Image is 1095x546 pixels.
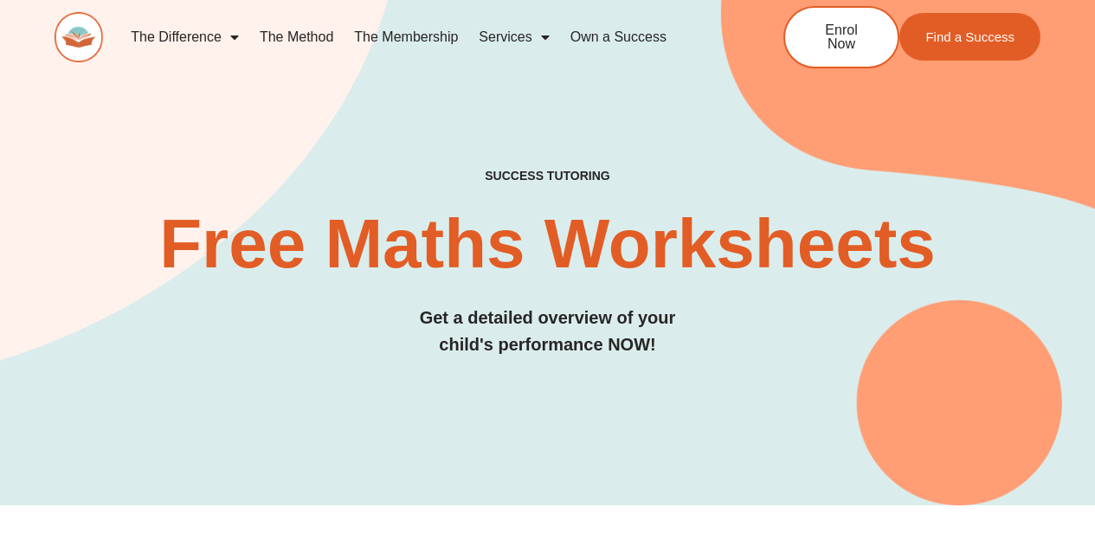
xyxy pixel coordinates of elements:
h3: Get a detailed overview of your child's performance NOW! [55,305,1040,358]
nav: Menu [120,17,726,57]
span: Enrol Now [811,23,872,51]
h2: Free Maths Worksheets​ [55,209,1040,279]
a: Find a Success [899,13,1040,61]
a: The Difference [120,17,249,57]
span: Find a Success [925,30,1014,43]
h4: SUCCESS TUTORING​ [55,169,1040,183]
a: Services [468,17,559,57]
a: Own a Success [560,17,677,57]
a: Enrol Now [783,6,899,68]
a: The Method [249,17,344,57]
a: The Membership [344,17,468,57]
